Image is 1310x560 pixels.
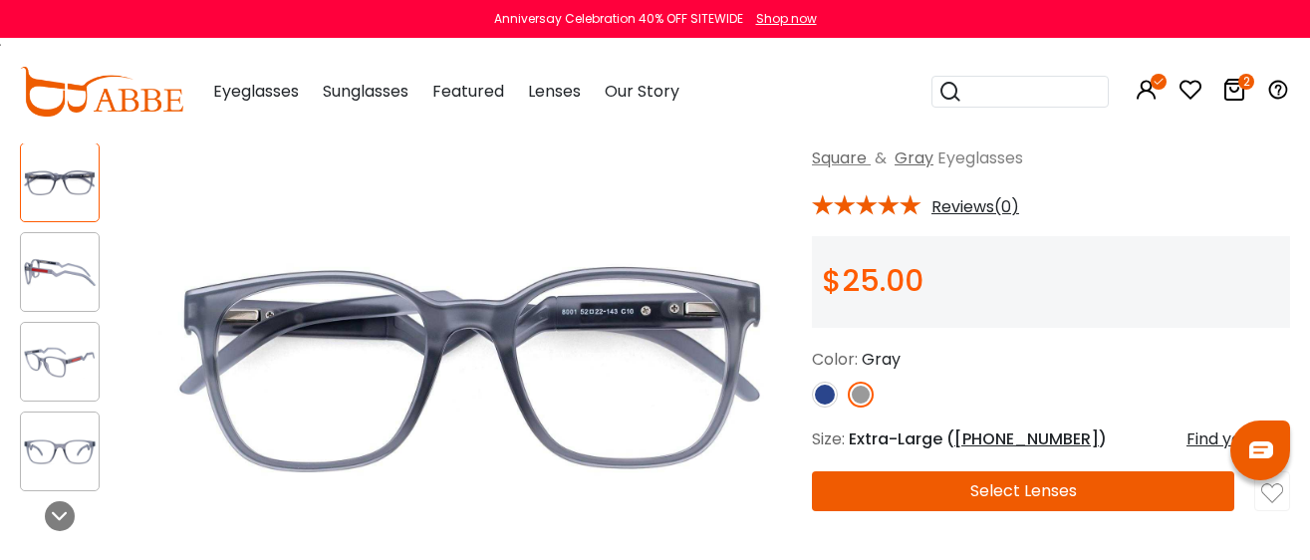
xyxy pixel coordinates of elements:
a: Square [812,146,867,169]
span: Our Story [605,80,679,103]
button: Select Lenses [812,471,1234,511]
i: 2 [1238,74,1254,90]
span: Color: [812,348,858,371]
div: Anniversay Celebration 40% OFF SITEWIDE [494,10,743,28]
div: Shop now [756,10,817,28]
span: Reviews(0) [931,198,1019,216]
a: 2 [1222,82,1246,105]
span: Eyeglasses [213,80,299,103]
img: Barnett Gray TR Eyeglasses , SpringHinges , UniversalBridgeFit Frames from ABBE Glasses [21,163,99,202]
span: $25.00 [822,259,923,302]
img: Barnett Gray TR Eyeglasses , SpringHinges , UniversalBridgeFit Frames from ABBE Glasses [21,343,99,382]
span: Lenses [528,80,581,103]
span: & [871,146,891,169]
span: [PHONE_NUMBER] [954,427,1099,450]
div: Find your size [1186,427,1290,451]
a: Shop now [746,10,817,27]
span: Extra-Large ( ) [849,427,1107,450]
span: Eyeglasses [937,146,1023,169]
img: Barnett Gray TR Eyeglasses , SpringHinges , UniversalBridgeFit Frames from ABBE Glasses [21,432,99,471]
span: Featured [432,80,504,103]
img: chat [1249,441,1273,458]
img: abbeglasses.com [20,67,183,117]
span: Size: [812,427,845,450]
img: like [1261,482,1283,504]
a: Gray [895,146,933,169]
img: Barnett Gray TR Eyeglasses , SpringHinges , UniversalBridgeFit Frames from ABBE Glasses [21,253,99,292]
span: Gray [862,348,901,371]
span: Sunglasses [323,80,408,103]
